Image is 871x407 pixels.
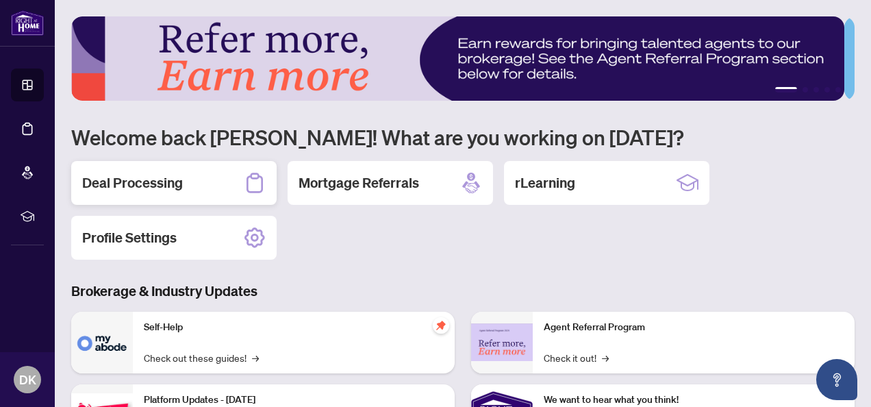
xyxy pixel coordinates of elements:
button: 4 [824,87,830,92]
h3: Brokerage & Industry Updates [71,282,855,301]
img: Self-Help [71,312,133,373]
p: Agent Referral Program [544,320,844,335]
button: 2 [803,87,808,92]
a: Check out these guides!→ [144,350,259,365]
span: DK [19,370,36,389]
button: 3 [813,87,819,92]
h1: Welcome back [PERSON_NAME]! What are you working on [DATE]? [71,124,855,150]
img: Slide 0 [71,16,844,101]
p: Self-Help [144,320,444,335]
span: → [252,350,259,365]
h2: Profile Settings [82,228,177,247]
button: 1 [775,87,797,92]
span: pushpin [433,317,449,334]
h2: Deal Processing [82,173,183,193]
h2: Mortgage Referrals [299,173,419,193]
a: Check it out!→ [544,350,609,365]
img: logo [11,10,44,36]
span: → [602,350,609,365]
button: 5 [835,87,841,92]
img: Agent Referral Program [471,323,533,361]
button: Open asap [816,359,857,400]
h2: rLearning [515,173,575,193]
